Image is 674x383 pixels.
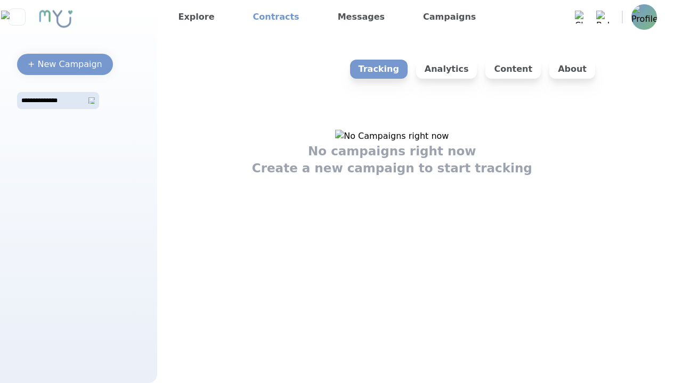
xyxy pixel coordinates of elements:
[1,11,33,23] img: Close sidebar
[17,54,113,75] button: + New Campaign
[416,60,477,79] p: Analytics
[252,160,532,177] h1: Create a new campaign to start tracking
[350,60,408,79] p: Tracking
[174,9,219,26] a: Explore
[334,9,389,26] a: Messages
[575,11,588,23] img: Chat
[419,9,480,26] a: Campaigns
[596,11,609,23] img: Bell
[249,9,304,26] a: Contracts
[485,60,541,79] p: Content
[308,143,476,160] h1: No campaigns right now
[335,130,449,143] img: No Campaigns right now
[28,58,102,71] div: + New Campaign
[631,4,657,30] img: Profile
[549,60,595,79] p: About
